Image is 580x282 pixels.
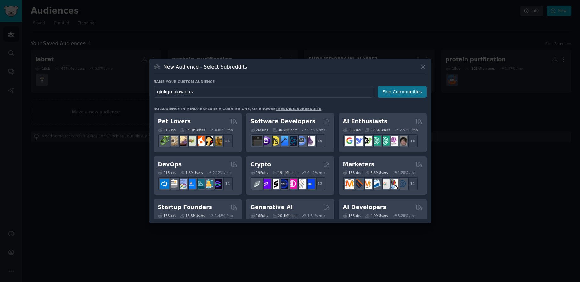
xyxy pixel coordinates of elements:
[397,179,407,189] img: OnlineMarketing
[400,128,418,132] div: 2.53 % /mo
[154,86,373,98] input: Pick a short name, like "Digital Marketers" or "Movie-Goers"
[343,213,361,218] div: 15 Sub s
[158,118,191,125] h2: Pet Lovers
[273,128,297,132] div: 30.0M Users
[204,136,213,146] img: PetAdvice
[270,179,279,189] img: ethstaker
[252,136,262,146] img: software
[276,107,321,111] a: trending subreddits
[212,136,222,146] img: dogbreed
[251,128,268,132] div: 26 Sub s
[220,134,233,147] div: + 24
[305,179,315,189] img: defi_
[279,179,288,189] img: web3
[158,128,176,132] div: 31 Sub s
[353,179,363,189] img: bigseo
[251,118,315,125] h2: Software Developers
[371,136,381,146] img: chatgpt_promptDesign
[279,136,288,146] img: iOSProgramming
[261,136,271,146] img: csharp
[251,161,271,169] h2: Crypto
[371,179,381,189] img: Emailmarketing
[180,128,205,132] div: 24.3M Users
[273,170,297,175] div: 19.1M Users
[296,136,306,146] img: AskComputerScience
[252,179,262,189] img: ethfinance
[365,213,388,218] div: 4.0M Users
[307,128,325,132] div: 0.46 % /mo
[273,213,297,218] div: 20.4M Users
[215,213,233,218] div: 1.48 % /mo
[213,170,231,175] div: 2.12 % /mo
[195,136,205,146] img: cockatiel
[287,179,297,189] img: defiblockchain
[168,179,178,189] img: AWS_Certified_Experts
[251,203,293,211] h2: Generative AI
[343,128,361,132] div: 25 Sub s
[345,179,354,189] img: content_marketing
[158,161,182,169] h2: DevOps
[186,179,196,189] img: DevOpsLinks
[307,170,325,175] div: 0.42 % /mo
[380,179,390,189] img: googleads
[296,179,306,189] img: CryptoNews
[212,179,222,189] img: PlatformEngineers
[362,179,372,189] img: AskMarketing
[380,136,390,146] img: chatgpt_prompts_
[220,177,233,190] div: + 14
[154,107,323,111] div: No audience in mind? Explore a curated one, or browse .
[398,170,416,175] div: 1.28 % /mo
[343,203,386,211] h2: AI Developers
[168,136,178,146] img: ballpython
[389,136,398,146] img: OpenAIDev
[270,136,279,146] img: learnjavascript
[362,136,372,146] img: AItoolsCatalog
[215,128,233,132] div: 0.85 % /mo
[345,136,354,146] img: GoogleGeminiAI
[307,213,325,218] div: 1.54 % /mo
[158,170,176,175] div: 21 Sub s
[160,136,169,146] img: herpetology
[251,170,268,175] div: 19 Sub s
[251,213,268,218] div: 16 Sub s
[305,136,315,146] img: elixir
[160,179,169,189] img: azuredevops
[365,170,388,175] div: 6.6M Users
[343,170,361,175] div: 18 Sub s
[163,64,247,70] h3: New Audience - Select Subreddits
[180,170,203,175] div: 1.6M Users
[353,136,363,146] img: DeepSeek
[365,128,390,132] div: 20.5M Users
[312,134,325,147] div: + 19
[195,179,205,189] img: platformengineering
[261,179,271,189] img: 0xPolygon
[398,213,416,218] div: 3.28 % /mo
[177,136,187,146] img: leopardgeckos
[405,134,418,147] div: + 18
[204,179,213,189] img: aws_cdk
[343,118,387,125] h2: AI Enthusiasts
[343,161,374,169] h2: Marketers
[154,80,427,84] h3: Name your custom audience
[177,179,187,189] img: Docker_DevOps
[397,136,407,146] img: ArtificalIntelligence
[158,203,212,211] h2: Startup Founders
[389,179,398,189] img: MarketingResearch
[158,213,176,218] div: 16 Sub s
[312,177,325,190] div: + 12
[186,136,196,146] img: turtle
[378,86,427,98] button: Find Communities
[405,177,418,190] div: + 11
[180,213,205,218] div: 13.8M Users
[287,136,297,146] img: reactnative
